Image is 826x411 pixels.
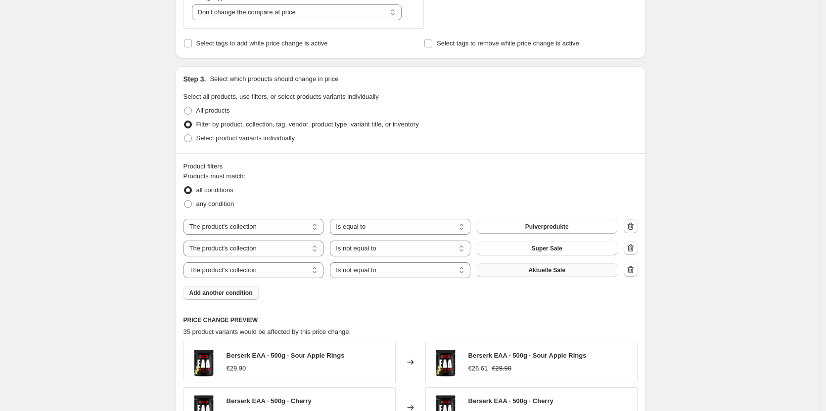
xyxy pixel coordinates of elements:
span: 35 product variants would be affected by this price change: [184,328,351,335]
div: €29.90 [227,364,246,373]
span: Aktuelle Sale [528,266,565,274]
div: €26.61 [468,364,488,373]
div: Product filters [184,162,638,171]
span: Select tags to add while price change is active [196,40,328,47]
span: Select tags to remove while price change is active [437,40,579,47]
span: Products must match: [184,172,246,180]
span: Berserk EAA · 500g · Sour Apple Rings [227,352,345,359]
span: Select product variants individually [196,134,295,142]
button: Add another condition [184,286,259,300]
span: Berserk EAA · 500g · Cherry [468,397,553,405]
img: Berserler_EAA_Mockup_Sour_Rings_NEU_80x.webp [431,347,460,377]
span: Berserk EAA · 500g · Sour Apple Rings [468,352,587,359]
button: Aktuelle Sale [477,263,617,277]
span: All products [196,107,230,114]
span: Pulverprodukte [525,223,569,231]
button: Super Sale [477,242,617,255]
strike: €29.90 [492,364,511,373]
h6: PRICE CHANGE PREVIEW [184,316,638,324]
span: all conditions [196,186,233,194]
button: Pulverprodukte [477,220,617,234]
span: Add another condition [189,289,253,297]
p: Select which products should change in price [210,74,338,84]
span: Super Sale [532,245,562,252]
span: any condition [196,200,234,207]
img: Berserler_EAA_Mockup_Sour_Rings_NEU_80x.webp [189,347,219,377]
span: Filter by product, collection, tag, vendor, product type, variant title, or inventory [196,121,419,128]
span: Berserk EAA · 500g · Cherry [227,397,312,405]
h2: Step 3. [184,74,206,84]
span: Select all products, use filters, or select products variants individually [184,93,379,100]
